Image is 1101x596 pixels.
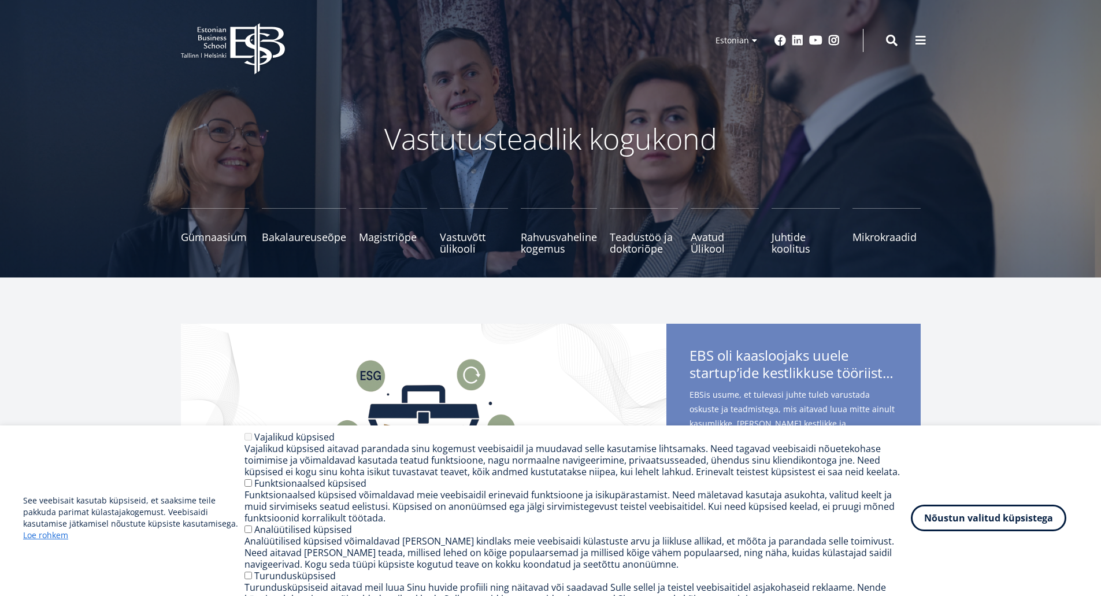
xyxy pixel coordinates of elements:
[772,231,840,254] span: Juhtide koolitus
[254,569,336,582] label: Turundusküpsised
[254,431,335,443] label: Vajalikud küpsised
[359,231,427,243] span: Magistriõpe
[181,208,249,254] a: Gümnaasium
[852,208,921,254] a: Mikrokraadid
[440,208,508,254] a: Vastuvõtt ülikooli
[772,208,840,254] a: Juhtide koolitus
[262,208,346,254] a: Bakalaureuseõpe
[911,505,1066,531] button: Nõustun valitud küpsistega
[181,231,249,243] span: Gümnaasium
[691,208,759,254] a: Avatud Ülikool
[689,347,898,385] span: EBS oli kaasloojaks uuele
[359,208,427,254] a: Magistriõpe
[809,35,822,46] a: Youtube
[691,231,759,254] span: Avatud Ülikool
[262,231,346,243] span: Bakalaureuseõpe
[23,530,68,541] a: Loe rohkem
[254,477,366,490] label: Funktsionaalsed küpsised
[521,208,597,254] a: Rahvusvaheline kogemus
[244,489,911,524] div: Funktsionaalsed küpsised võimaldavad meie veebisaidil erinevaid funktsioone ja isikupärastamist. ...
[521,231,597,254] span: Rahvusvaheline kogemus
[689,364,898,382] span: startup’ide kestlikkuse tööriistakastile
[244,443,911,477] div: Vajalikud küpsised aitavad parandada sinu kogemust veebisaidil ja muudavad selle kasutamise lihts...
[440,231,508,254] span: Vastuvõtt ülikooli
[23,495,244,541] p: See veebisait kasutab küpsiseid, et saaksime teile pakkuda parimat külastajakogemust. Veebisaidi ...
[610,231,678,254] span: Teadustöö ja doktoriõpe
[244,121,857,156] p: Vastutusteadlik kogukond
[689,387,898,478] span: EBSis usume, et tulevasi juhte tuleb varustada oskuste ja teadmistega, mis aitavad luua mitte ain...
[828,35,840,46] a: Instagram
[792,35,803,46] a: Linkedin
[244,535,911,570] div: Analüütilised küpsised võimaldavad [PERSON_NAME] kindlaks meie veebisaidi külastuste arvu ja liik...
[181,324,666,543] img: Startup toolkit image
[610,208,678,254] a: Teadustöö ja doktoriõpe
[852,231,921,243] span: Mikrokraadid
[254,523,352,536] label: Analüütilised küpsised
[774,35,786,46] a: Facebook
